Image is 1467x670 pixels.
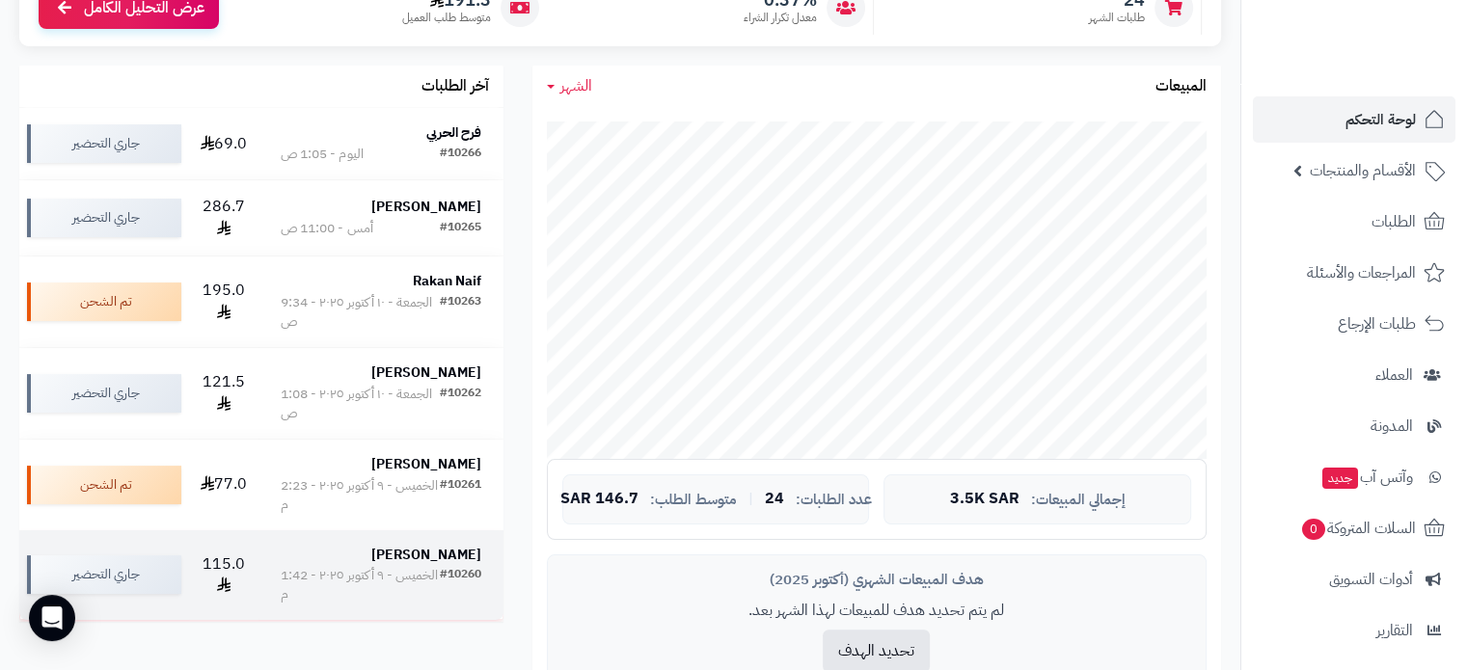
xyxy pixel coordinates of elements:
span: | [748,492,753,506]
td: 77.0 [189,440,258,530]
div: Open Intercom Messenger [29,595,75,641]
div: جاري التحضير [27,124,181,163]
a: الشهر [547,75,592,97]
strong: [PERSON_NAME] [371,454,481,474]
div: #10260 [440,566,481,604]
span: 24 [765,491,784,508]
span: الشهر [560,74,592,97]
a: المدونة [1253,403,1455,449]
div: هدف المبيعات الشهري (أكتوبر 2025) [562,570,1191,590]
a: لوحة التحكم [1253,96,1455,143]
div: الجمعة - ١٠ أكتوبر ٢٠٢٥ - 9:34 ص [281,293,439,332]
span: المدونة [1371,413,1413,440]
div: جاري التحضير [27,555,181,594]
a: وآتس آبجديد [1253,454,1455,500]
span: طلبات الإرجاع [1338,310,1416,337]
span: الأقسام والمنتجات [1310,157,1416,184]
strong: [PERSON_NAME] [371,545,481,565]
div: تم الشحن [27,466,181,504]
span: السلات المتروكة [1300,515,1416,542]
strong: Rakan Naif [413,271,481,291]
span: 3.5K SAR [950,491,1019,508]
td: 286.7 [189,180,258,255]
span: لوحة التحكم [1345,106,1416,133]
span: جديد [1322,468,1358,489]
span: العملاء [1375,362,1413,389]
div: #10261 [440,476,481,515]
span: معدل تكرار الشراء [744,10,817,26]
div: الخميس - ٩ أكتوبر ٢٠٢٥ - 1:42 م [281,566,439,604]
span: وآتس آب [1320,464,1413,491]
span: متوسط طلب العميل [402,10,491,26]
span: عدد الطلبات: [796,492,872,508]
div: جاري التحضير [27,374,181,413]
span: إجمالي المبيعات: [1031,492,1126,508]
strong: [PERSON_NAME] [371,362,481,383]
span: التقارير [1376,617,1413,644]
td: 121.5 [189,348,258,439]
div: الجمعة - ١٠ أكتوبر ٢٠٢٥ - 1:08 ص [281,385,439,423]
div: #10266 [440,145,481,164]
td: 115.0 [189,530,258,621]
a: السلات المتروكة0 [1253,505,1455,551]
a: المراجعات والأسئلة [1253,250,1455,296]
a: العملاء [1253,352,1455,398]
div: #10265 [440,219,481,238]
span: أدوات التسويق [1329,566,1413,593]
strong: [PERSON_NAME] [371,197,481,217]
span: المراجعات والأسئلة [1307,259,1416,286]
span: طلبات الشهر [1089,10,1145,26]
span: متوسط الطلب: [650,492,737,508]
h3: المبيعات [1155,78,1207,95]
h3: آخر الطلبات [421,78,489,95]
a: التقارير [1253,607,1455,654]
p: لم يتم تحديد هدف للمبيعات لهذا الشهر بعد. [562,600,1191,622]
div: أمس - 11:00 ص [281,219,372,238]
div: #10263 [440,293,481,332]
a: أدوات التسويق [1253,556,1455,603]
div: #10262 [440,385,481,423]
div: الخميس - ٩ أكتوبر ٢٠٢٥ - 2:23 م [281,476,439,515]
td: 195.0 [189,256,258,347]
span: 0 [1302,519,1325,540]
span: 146.7 SAR [560,491,638,508]
a: الطلبات [1253,199,1455,245]
div: جاري التحضير [27,199,181,237]
strong: فرح الحربي [426,122,481,143]
a: طلبات الإرجاع [1253,301,1455,347]
td: 69.0 [189,108,258,179]
div: تم الشحن [27,282,181,321]
div: اليوم - 1:05 ص [281,145,363,164]
img: logo-2.png [1336,14,1449,55]
span: الطلبات [1372,208,1416,235]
